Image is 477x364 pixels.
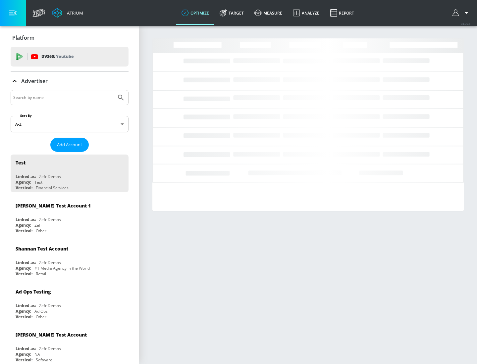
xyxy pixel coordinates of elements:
[11,155,129,192] div: TestLinked as:Zefr DemosAgency:TestVertical:Financial Services
[288,1,325,25] a: Analyze
[16,203,91,209] div: [PERSON_NAME] Test Account 1
[34,265,90,271] div: #1 Media Agency in the World
[16,314,32,320] div: Vertical:
[16,346,36,351] div: Linked as:
[36,271,46,277] div: Retail
[39,174,61,179] div: Zefr Demos
[16,185,32,191] div: Vertical:
[16,351,31,357] div: Agency:
[11,198,129,235] div: [PERSON_NAME] Test Account 1Linked as:Zefr DemosAgency:ZefrVertical:Other
[39,346,61,351] div: Zefr Demos
[16,265,31,271] div: Agency:
[39,217,61,222] div: Zefr Demos
[11,47,129,67] div: DV360: Youtube
[16,228,32,234] div: Vertical:
[11,241,129,278] div: Shannan Test AccountLinked as:Zefr DemosAgency:#1 Media Agency in the WorldVertical:Retail
[16,174,36,179] div: Linked as:
[325,1,359,25] a: Report
[52,8,83,18] a: Atrium
[34,179,42,185] div: Test
[11,28,129,47] div: Platform
[36,185,69,191] div: Financial Services
[16,303,36,308] div: Linked as:
[36,314,46,320] div: Other
[34,222,42,228] div: Zefr
[16,159,26,166] div: Test
[21,77,48,85] p: Advertiser
[12,34,34,41] p: Platform
[39,303,61,308] div: Zefr Demos
[39,260,61,265] div: Zefr Demos
[16,222,31,228] div: Agency:
[57,141,82,149] span: Add Account
[50,138,89,152] button: Add Account
[249,1,288,25] a: measure
[36,228,46,234] div: Other
[16,357,32,363] div: Vertical:
[56,53,74,60] p: Youtube
[34,308,48,314] div: Ad Ops
[176,1,214,25] a: optimize
[11,284,129,321] div: Ad Ops TestingLinked as:Zefr DemosAgency:Ad OpsVertical:Other
[16,179,31,185] div: Agency:
[16,332,87,338] div: [PERSON_NAME] Test Account
[16,289,51,295] div: Ad Ops Testing
[16,308,31,314] div: Agency:
[16,217,36,222] div: Linked as:
[461,22,470,25] span: v 4.25.4
[214,1,249,25] a: Target
[11,72,129,90] div: Advertiser
[19,114,33,118] label: Sort By
[64,10,83,16] div: Atrium
[34,351,40,357] div: NA
[16,271,32,277] div: Vertical:
[16,260,36,265] div: Linked as:
[16,246,68,252] div: Shannan Test Account
[13,93,114,102] input: Search by name
[36,357,52,363] div: Software
[11,116,129,132] div: A-Z
[41,53,74,60] p: DV360:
